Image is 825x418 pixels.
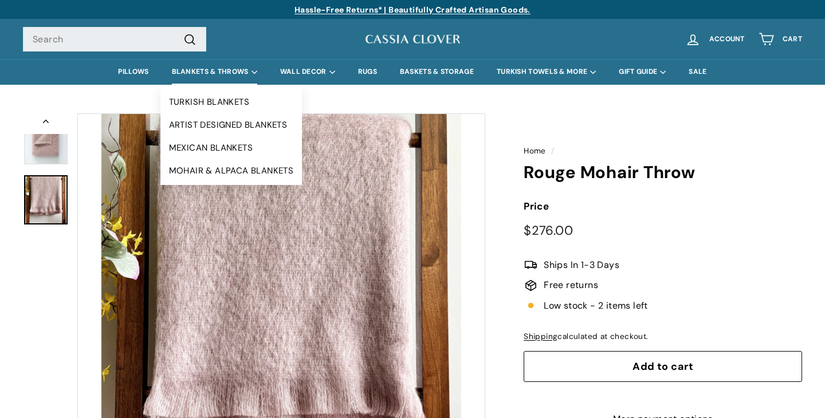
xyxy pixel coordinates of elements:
img: Rouge Mohair Throw [24,115,68,164]
a: Home [524,146,546,156]
summary: GIFT GUIDE [607,59,677,85]
a: Rouge Mohair Throw [24,175,68,224]
summary: WALL DECOR [269,59,347,85]
summary: TURKISH TOWELS & MORE [485,59,607,85]
a: Hassle-Free Returns* | Beautifully Crafted Artisan Goods. [294,5,531,15]
span: Add to cart [632,360,693,373]
label: Price [524,199,802,214]
span: $276.00 [524,222,573,239]
input: Search [23,27,206,52]
span: Account [709,36,745,43]
button: Add to cart [524,351,802,382]
span: Ships In 1-3 Days [544,258,619,273]
span: / [548,146,557,156]
a: MOHAIR & ALPACA BLANKETS [160,159,302,182]
a: MEXICAN BLANKETS [160,136,302,159]
span: Free returns [544,278,598,293]
a: BASKETS & STORAGE [388,59,485,85]
span: Low stock - 2 items left [544,298,648,313]
a: Shipping [524,332,557,341]
a: Cart [752,22,809,56]
a: Account [678,22,752,56]
a: ARTIST DESIGNED BLANKETS [160,113,302,136]
button: Previous [23,113,69,134]
a: PILLOWS [107,59,160,85]
a: TURKISH BLANKETS [160,90,302,113]
nav: breadcrumbs [524,145,802,157]
span: Cart [783,36,802,43]
summary: BLANKETS & THROWS [160,59,269,85]
div: calculated at checkout. [524,330,802,343]
a: RUGS [347,59,388,85]
h1: Rouge Mohair Throw [524,163,802,182]
a: SALE [677,59,718,85]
